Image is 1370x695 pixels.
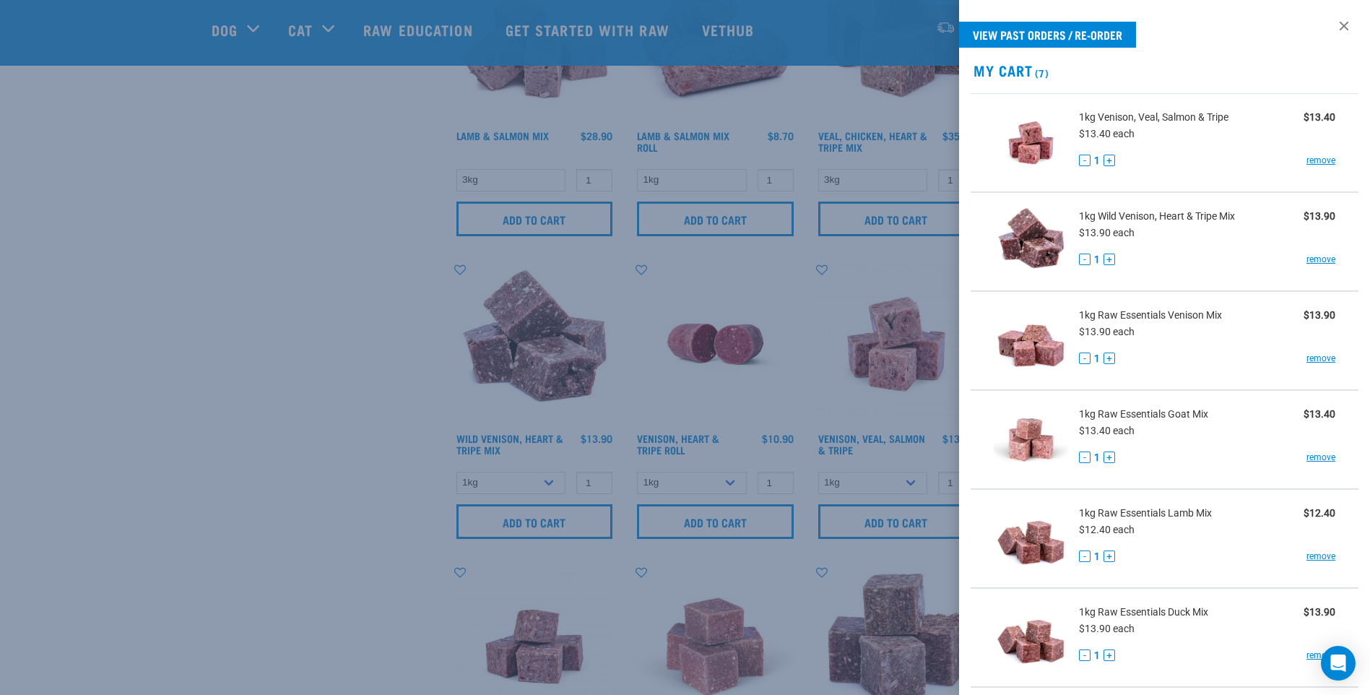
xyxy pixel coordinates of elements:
img: Venison, Veal, Salmon & Tripe [994,105,1068,180]
button: + [1104,452,1115,463]
span: (7) [1033,70,1049,75]
strong: $13.40 [1304,111,1335,123]
h2: My Cart [959,62,1370,79]
button: + [1104,551,1115,562]
img: Raw Essentials Duck Mix [994,600,1068,675]
span: $13.40 each [1079,425,1135,436]
button: - [1079,452,1091,463]
img: Raw Essentials Venison Mix [994,303,1068,378]
span: 1kg Raw Essentials Goat Mix [1079,407,1208,422]
a: remove [1306,352,1335,365]
div: Open Intercom Messenger [1321,646,1356,681]
span: $13.40 each [1079,128,1135,139]
span: 1 [1094,450,1100,465]
span: $12.40 each [1079,524,1135,535]
a: remove [1306,649,1335,662]
button: - [1079,254,1091,265]
strong: $13.90 [1304,309,1335,321]
span: 1 [1094,648,1100,663]
span: 1kg Raw Essentials Lamb Mix [1079,506,1212,521]
span: $13.90 each [1079,326,1135,337]
a: remove [1306,154,1335,167]
a: remove [1306,253,1335,266]
span: 1kg Raw Essentials Duck Mix [1079,605,1208,620]
button: + [1104,649,1115,661]
span: 1kg Wild Venison, Heart & Tripe Mix [1079,209,1235,224]
strong: $12.40 [1304,507,1335,519]
a: View past orders / re-order [959,22,1136,48]
span: 1 [1094,549,1100,564]
strong: $13.90 [1304,606,1335,618]
span: $13.90 each [1079,623,1135,634]
span: 1 [1094,153,1100,168]
strong: $13.90 [1304,210,1335,222]
span: 1kg Raw Essentials Venison Mix [1079,308,1222,323]
img: Raw Essentials Lamb Mix [994,501,1068,576]
a: remove [1306,550,1335,563]
span: $13.90 each [1079,227,1135,238]
span: 1kg Venison, Veal, Salmon & Tripe [1079,110,1228,125]
img: Raw Essentials Goat Mix [994,402,1068,477]
button: - [1079,551,1091,562]
button: + [1104,254,1115,265]
strong: $13.40 [1304,408,1335,420]
img: Wild Venison, Heart & Tripe Mix [994,204,1068,279]
span: 1 [1094,351,1100,366]
button: - [1079,155,1091,166]
button: + [1104,353,1115,364]
span: 1 [1094,252,1100,267]
button: + [1104,155,1115,166]
button: - [1079,649,1091,661]
button: - [1079,353,1091,364]
a: remove [1306,451,1335,464]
